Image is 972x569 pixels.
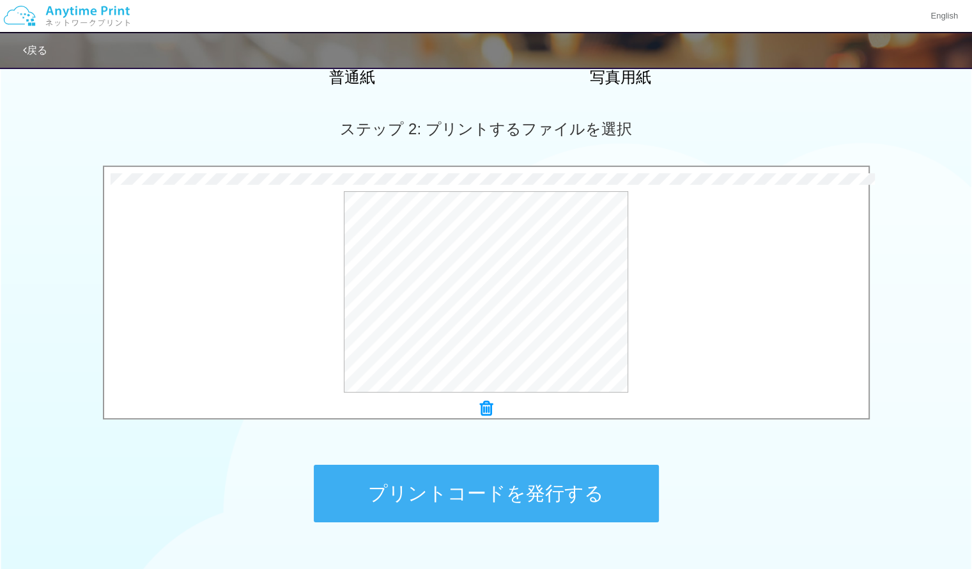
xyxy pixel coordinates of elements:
[340,120,631,137] span: ステップ 2: プリントするファイルを選択
[240,69,464,86] h2: 普通紙
[23,45,47,56] a: 戻る
[509,69,732,86] h2: 写真用紙
[314,465,659,522] button: プリントコードを発行する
